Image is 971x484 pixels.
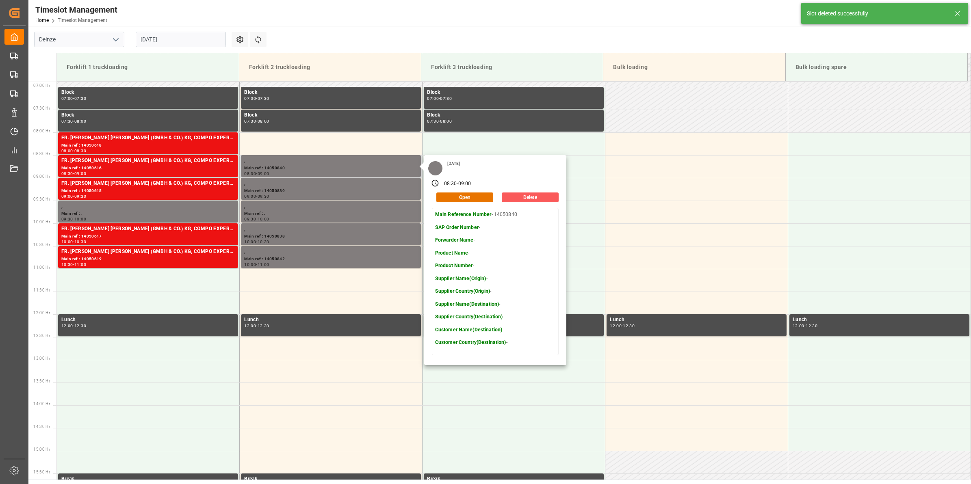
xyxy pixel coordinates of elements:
[244,188,418,194] div: Main ref : 14050839
[258,194,269,198] div: 09:30
[256,217,257,221] div: -
[74,149,86,153] div: 08:30
[246,60,414,75] div: Forklift 2 truckloading
[33,424,50,429] span: 14:30 Hr
[440,97,452,100] div: 07:30
[622,324,623,328] div: -
[244,263,256,266] div: 10:30
[610,60,778,75] div: Bulk loading
[33,288,50,292] span: 11:30 Hr
[33,129,50,133] span: 08:00 Hr
[435,211,517,218] p: - 14050840
[435,326,517,334] p: -
[244,248,418,256] div: ,
[61,217,73,221] div: 09:30
[74,119,86,123] div: 08:00
[244,111,418,119] div: Block
[804,324,806,328] div: -
[74,97,86,100] div: 07:30
[444,161,463,166] div: [DATE]
[61,111,235,119] div: Block
[427,97,439,100] div: 07:00
[33,470,50,474] span: 15:30 Hr
[73,172,74,175] div: -
[73,149,74,153] div: -
[33,151,50,156] span: 08:30 Hr
[610,324,622,328] div: 12:00
[258,172,269,175] div: 09:00
[61,188,235,194] div: Main ref : 14050615
[256,194,257,198] div: -
[73,240,74,244] div: -
[244,225,418,233] div: ,
[444,180,457,188] div: 08:30
[258,119,269,123] div: 08:00
[244,240,256,244] div: 10:00
[435,301,499,307] strong: Supplier Name(Destination)
[258,97,269,100] div: 07:30
[74,240,86,244] div: 10:30
[33,379,50,383] span: 13:30 Hr
[258,217,269,221] div: 10:00
[73,194,74,198] div: -
[258,324,269,328] div: 12:30
[33,402,50,406] span: 14:00 Hr
[502,192,559,202] button: Delete
[427,119,439,123] div: 07:30
[33,356,50,361] span: 13:00 Hr
[61,263,73,266] div: 10:30
[244,202,418,210] div: ,
[258,240,269,244] div: 10:30
[256,263,257,266] div: -
[33,242,50,247] span: 10:30 Hr
[806,324,817,328] div: 12:30
[244,179,418,188] div: ,
[435,276,486,281] strong: Supplier Name(Origin)
[435,237,474,243] strong: Forwarder Name
[61,248,235,256] div: FR. [PERSON_NAME] [PERSON_NAME] (GMBH & CO.) KG, COMPO EXPERT Benelux N.V.
[73,217,74,221] div: -
[74,172,86,175] div: 09:00
[33,83,50,88] span: 07:00 Hr
[244,157,418,165] div: ,
[33,174,50,179] span: 09:00 Hr
[244,165,418,172] div: Main ref : 14050840
[61,316,235,324] div: Lunch
[435,225,479,230] strong: SAP Order Number
[256,172,257,175] div: -
[244,324,256,328] div: 12:00
[435,237,517,244] p: -
[244,119,256,123] div: 07:30
[244,217,256,221] div: 09:30
[33,447,50,452] span: 15:00 Hr
[109,33,121,46] button: open menu
[73,119,74,123] div: -
[435,314,503,320] strong: Supplier Country(Destination)
[244,172,256,175] div: 08:30
[435,224,517,231] p: -
[33,311,50,315] span: 12:00 Hr
[623,324,635,328] div: 12:30
[61,475,235,483] div: Break
[256,240,257,244] div: -
[435,250,468,256] strong: Product Name
[435,275,517,283] p: -
[793,324,804,328] div: 12:00
[61,225,235,233] div: FR. [PERSON_NAME] [PERSON_NAME] (GMBH & CO.) KG, COMPO EXPERT Benelux N.V.
[73,263,74,266] div: -
[61,165,235,172] div: Main ref : 14050616
[793,316,966,324] div: Lunch
[63,60,232,75] div: Forklift 1 truckloading
[74,217,86,221] div: 10:00
[61,194,73,198] div: 09:00
[35,4,117,16] div: Timeslot Management
[435,313,517,321] p: -
[427,475,600,483] div: Break
[74,263,86,266] div: 11:00
[435,212,492,217] strong: Main Reference Number
[258,263,269,266] div: 11:00
[61,202,235,210] div: ,
[440,119,452,123] div: 08:00
[435,339,517,346] p: -
[61,97,73,100] div: 07:00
